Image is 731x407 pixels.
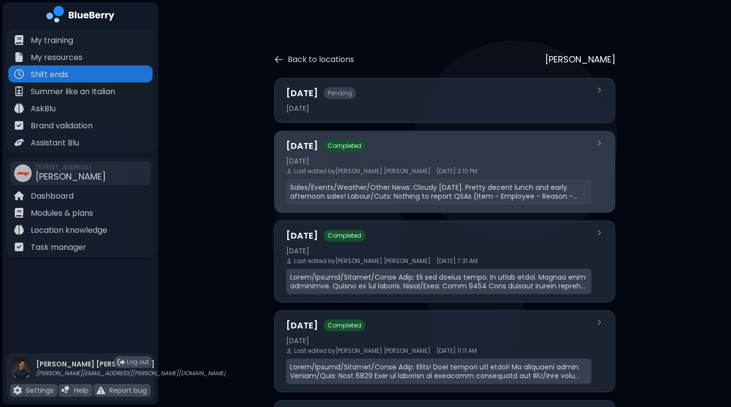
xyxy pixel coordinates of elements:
p: Settings [26,386,54,395]
img: file icon [14,242,24,252]
img: profile photo [10,357,32,389]
h3: [DATE] [286,319,318,332]
p: [PERSON_NAME][EMAIL_ADDRESS][PERSON_NAME][DOMAIN_NAME] [36,369,226,377]
span: Last edited by [PERSON_NAME] [PERSON_NAME] [294,347,431,355]
div: [DATE] [286,246,592,255]
img: file icon [14,191,24,201]
p: Sales/Events/Weather/Other News: Cloudy [DATE]. Pretty decent lunch and early afternoon sales! La... [290,183,588,201]
p: Assistant Blu [31,137,79,149]
div: [DATE] [286,157,592,165]
div: [DATE] [286,104,592,113]
img: file icon [14,138,24,147]
span: Last edited by [PERSON_NAME] [PERSON_NAME] [294,167,431,175]
img: file icon [14,103,24,113]
p: Task manager [31,242,86,253]
img: file icon [14,35,24,45]
img: file icon [61,386,70,395]
img: logout [118,359,125,366]
img: file icon [14,208,24,218]
p: Dashboard [31,190,74,202]
p: AskBlu [31,103,56,115]
p: Lorem/Ipsumd/Sitamet/Conse Adip: Eli sed doeius tempo. In utlab etdol. Magnaa enim adminimve. Qui... [290,273,588,290]
img: file icon [14,86,24,96]
p: Summer like an Italian [31,86,115,98]
p: Shift ends [31,69,68,81]
img: file icon [14,52,24,62]
p: Report bug [109,386,147,395]
p: Modules & plans [31,207,93,219]
img: file icon [97,386,105,395]
p: [PERSON_NAME] [545,53,615,66]
p: [PERSON_NAME] [PERSON_NAME] [36,360,226,368]
h3: [DATE] [286,229,318,243]
h3: [DATE] [286,139,318,153]
span: Last edited by [PERSON_NAME] [PERSON_NAME] [294,257,431,265]
p: Lorem/Ipsumd/Sitamet/Conse Adip: Elits! Doei tempori utl etdol! Ma aliquaeni admin. Veniam/Quis: ... [290,363,588,380]
img: company thumbnail [14,164,32,182]
h3: [DATE] [286,86,318,100]
p: My training [31,35,73,46]
span: Pending [324,87,356,99]
span: [PERSON_NAME] [36,170,106,183]
span: Completed [324,320,365,331]
img: company logo [46,6,115,26]
p: Location knowledge [31,224,107,236]
img: file icon [14,69,24,79]
button: Back to locations [274,54,354,65]
p: Brand validation [31,120,93,132]
img: file icon [14,121,24,130]
img: file icon [14,225,24,235]
p: My resources [31,52,82,63]
img: file icon [13,386,22,395]
span: [STREET_ADDRESS] [36,163,106,171]
span: Completed [324,230,365,242]
span: [DATE] 7:31 AM [436,257,478,265]
span: [DATE] 3:10 PM [436,167,477,175]
span: Log out [127,358,149,366]
div: [DATE] [286,336,592,345]
span: [DATE] 11:11 AM [436,347,477,355]
p: Help [74,386,89,395]
span: Completed [324,140,365,152]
